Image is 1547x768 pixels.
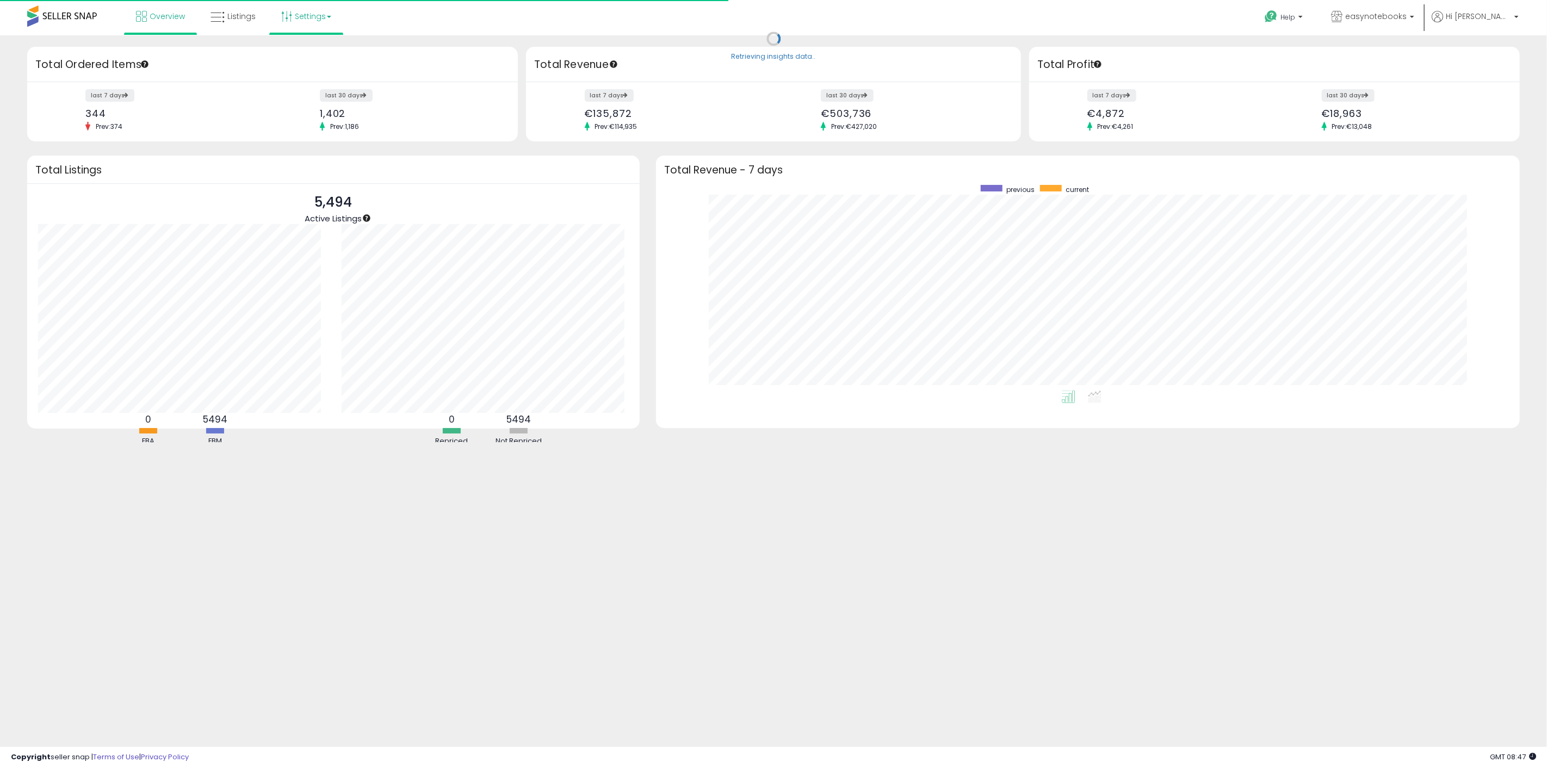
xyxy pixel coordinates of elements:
div: €18,963 [1322,108,1501,119]
b: 5494 [506,413,531,426]
span: Prev: €427,020 [826,122,882,131]
div: Repriced [419,436,484,447]
label: last 30 days [821,89,874,102]
h3: Total Listings [35,166,632,174]
label: last 30 days [320,89,373,102]
h3: Total Ordered Items [35,57,510,72]
span: Prev: €13,048 [1327,122,1378,131]
div: Not Repriced [486,436,551,447]
b: 5494 [203,413,227,426]
span: Help [1280,13,1295,22]
h3: Total Profit [1037,57,1512,72]
div: 344 [85,108,264,119]
p: 5,494 [305,192,362,213]
div: Retrieving insights data.. [732,52,816,62]
span: easynotebooks [1345,11,1407,22]
b: 0 [145,413,151,426]
span: Hi [PERSON_NAME] [1446,11,1511,22]
span: Prev: 1,186 [325,122,364,131]
span: previous [1006,185,1035,194]
div: Tooltip anchor [362,213,372,223]
div: Tooltip anchor [140,59,150,69]
label: last 7 days [585,89,634,102]
b: 0 [449,413,455,426]
a: Help [1256,2,1314,35]
div: Tooltip anchor [609,59,618,69]
label: last 30 days [1322,89,1375,102]
div: €503,736 [821,108,1001,119]
span: Prev: €114,935 [590,122,643,131]
h3: Total Revenue [534,57,1013,72]
div: €135,872 [585,108,765,119]
div: Tooltip anchor [1093,59,1103,69]
i: Get Help [1264,10,1278,23]
span: Listings [227,11,256,22]
span: Prev: €4,261 [1092,122,1139,131]
label: last 7 days [1087,89,1136,102]
h3: Total Revenue - 7 days [664,166,1512,174]
div: FBA [115,436,181,447]
div: 1,402 [320,108,499,119]
a: Hi [PERSON_NAME] [1432,11,1519,35]
div: FBM [182,436,247,447]
label: last 7 days [85,89,134,102]
span: Active Listings [305,213,362,224]
div: €4,872 [1087,108,1266,119]
span: Prev: 374 [90,122,128,131]
span: Overview [150,11,185,22]
span: current [1066,185,1089,194]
